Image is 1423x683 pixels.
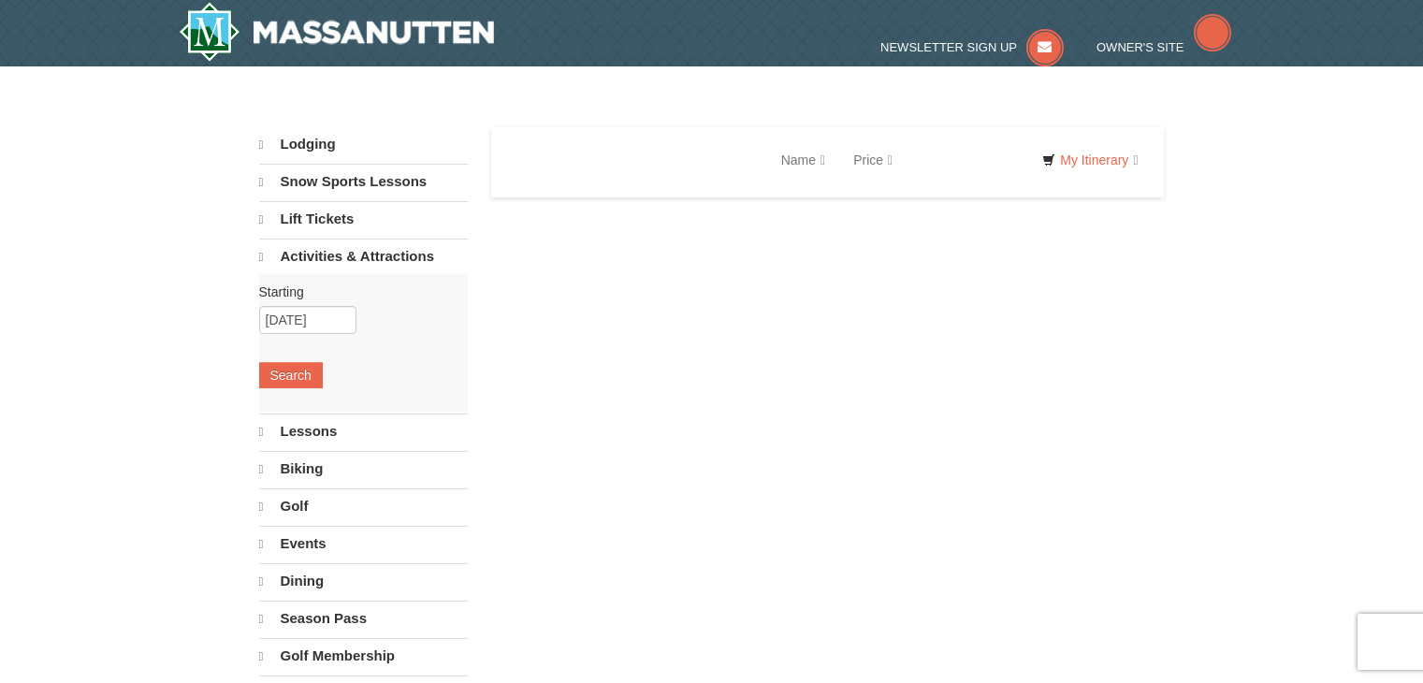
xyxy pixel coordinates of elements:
a: Dining [259,563,468,599]
a: Golf Membership [259,638,468,674]
a: Activities & Attractions [259,239,468,274]
a: Season Pass [259,601,468,636]
a: Golf [259,488,468,524]
span: Owner's Site [1096,40,1184,54]
a: Name [767,141,839,179]
a: My Itinerary [1030,146,1150,174]
a: Massanutten Resort [179,2,495,62]
a: Lodging [259,127,468,162]
label: Starting [259,283,454,301]
a: Biking [259,451,468,487]
a: Lift Tickets [259,201,468,237]
img: Massanutten Resort Logo [179,2,495,62]
a: Price [839,141,907,179]
button: Search [259,362,323,388]
a: Newsletter Sign Up [880,40,1064,54]
a: Snow Sports Lessons [259,164,468,199]
a: Owner's Site [1096,40,1231,54]
a: Lessons [259,414,468,449]
span: Newsletter Sign Up [880,40,1017,54]
a: Events [259,526,468,561]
